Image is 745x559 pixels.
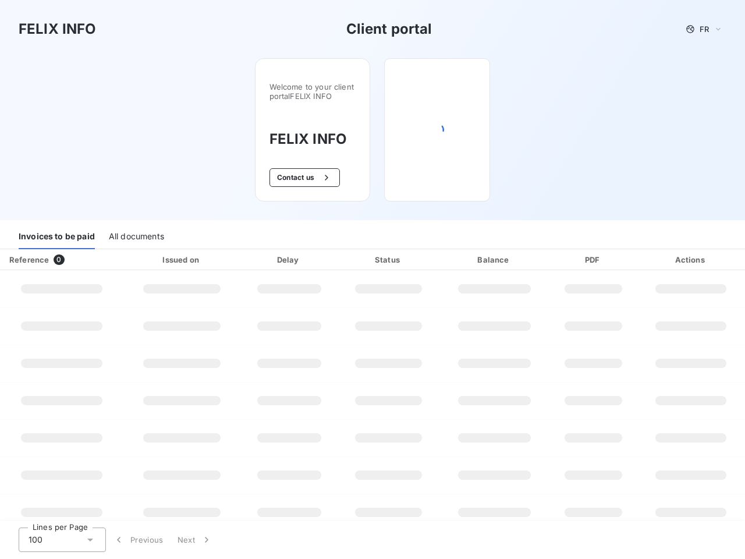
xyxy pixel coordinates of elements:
span: FR [700,24,709,34]
h3: Client portal [346,19,432,40]
span: 100 [29,534,42,546]
h3: FELIX INFO [19,19,97,40]
span: Welcome to your client portal FELIX INFO [269,82,356,101]
div: Invoices to be paid [19,225,95,249]
span: 0 [54,254,64,265]
button: Next [171,528,219,552]
div: Balance [442,254,548,266]
button: Previous [106,528,171,552]
div: PDF [552,254,634,266]
div: Status [340,254,437,266]
div: Actions [639,254,743,266]
div: All documents [109,225,164,249]
h3: FELIX INFO [269,129,356,150]
button: Contact us [269,168,340,187]
div: Issued on [126,254,238,266]
div: Reference [9,255,49,264]
div: Delay [243,254,335,266]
